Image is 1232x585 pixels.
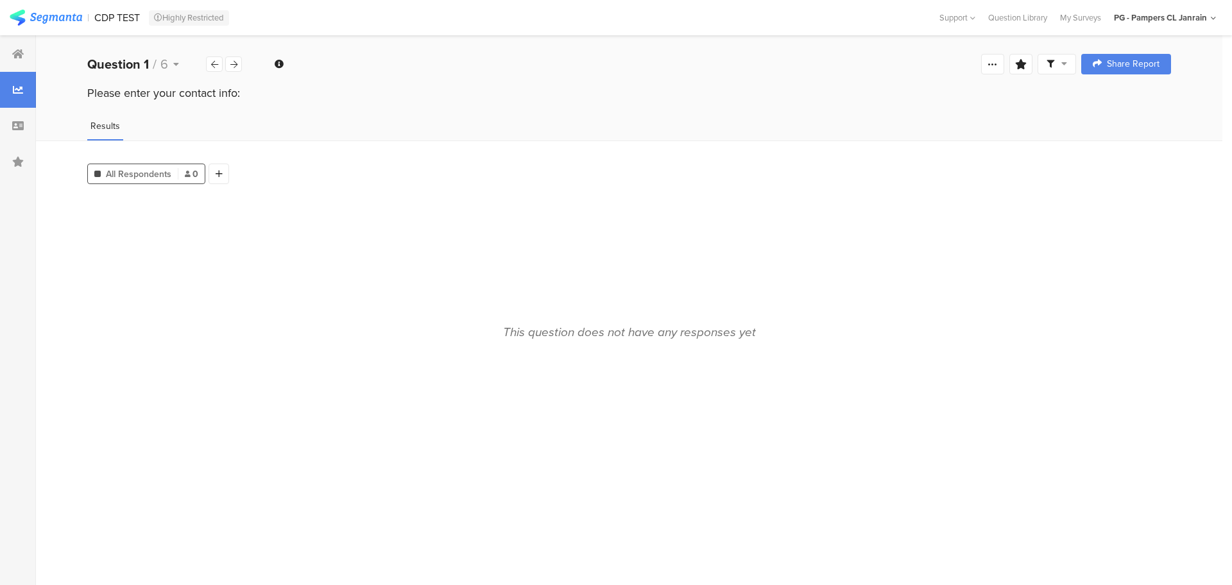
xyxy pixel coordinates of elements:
span: All Respondents [106,167,171,181]
div: | [87,10,89,25]
span: 0 [185,167,198,181]
span: Share Report [1107,60,1159,69]
div: CDP TEST [94,12,140,24]
a: Question Library [982,12,1054,24]
b: Question 1 [87,55,149,74]
img: segmanta logo [10,10,82,26]
span: 6 [160,55,168,74]
div: Please enter your contact info: [87,85,1171,101]
div: This question does not have any responses yet [503,323,756,341]
div: Highly Restricted [149,10,229,26]
span: Results [90,119,120,133]
a: My Surveys [1054,12,1108,24]
div: Support [939,8,975,28]
div: PG - Pampers CL Janrain [1114,12,1207,24]
span: / [153,55,157,74]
